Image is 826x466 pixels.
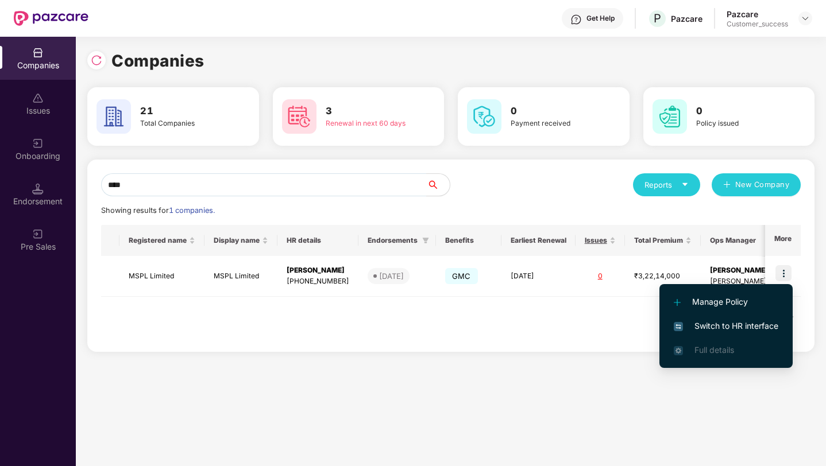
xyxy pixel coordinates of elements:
span: New Company [735,179,790,191]
img: svg+xml;base64,PHN2ZyB4bWxucz0iaHR0cDovL3d3dy53My5vcmcvMjAwMC9zdmciIHdpZHRoPSI2MCIgaGVpZ2h0PSI2MC... [467,99,501,134]
span: Endorsements [368,236,418,245]
h3: 3 [326,104,411,119]
div: Total Companies [140,118,226,129]
th: More [765,225,801,256]
h1: Companies [111,48,204,73]
span: Manage Policy [674,296,778,308]
img: svg+xml;base64,PHN2ZyB3aWR0aD0iMjAiIGhlaWdodD0iMjAiIHZpZXdCb3g9IjAgMCAyMCAyMCIgZmlsbD0ibm9uZSIgeG... [32,138,44,149]
th: Benefits [436,225,501,256]
th: HR details [277,225,358,256]
img: svg+xml;base64,PHN2ZyB4bWxucz0iaHR0cDovL3d3dy53My5vcmcvMjAwMC9zdmciIHdpZHRoPSI2MCIgaGVpZ2h0PSI2MC... [97,99,131,134]
img: New Pazcare Logo [14,11,88,26]
img: svg+xml;base64,PHN2ZyB4bWxucz0iaHR0cDovL3d3dy53My5vcmcvMjAwMC9zdmciIHdpZHRoPSIxNiIgaGVpZ2h0PSIxNi... [674,322,683,331]
div: Payment received [511,118,596,129]
span: Registered name [129,236,187,245]
span: plus [723,181,731,190]
div: [PHONE_NUMBER] [287,276,349,287]
th: Registered name [119,225,204,256]
span: 1 companies. [169,206,215,215]
span: filter [420,234,431,247]
th: Issues [576,225,625,256]
img: icon [775,265,792,281]
div: Pazcare [671,13,703,24]
th: Earliest Renewal [501,225,576,256]
img: svg+xml;base64,PHN2ZyB4bWxucz0iaHR0cDovL3d3dy53My5vcmcvMjAwMC9zdmciIHdpZHRoPSIxMi4yMDEiIGhlaWdodD... [674,299,681,306]
div: Customer_success [727,20,788,29]
div: ₹3,22,14,000 [634,271,692,282]
th: Display name [204,225,277,256]
div: Get Help [586,14,615,23]
button: search [426,173,450,196]
h3: 21 [140,104,226,119]
img: svg+xml;base64,PHN2ZyBpZD0iRHJvcGRvd24tMzJ4MzIiIHhtbG5zPSJodHRwOi8vd3d3LnczLm9yZy8yMDAwL3N2ZyIgd2... [801,14,810,23]
img: svg+xml;base64,PHN2ZyBpZD0iSXNzdWVzX2Rpc2FibGVkIiB4bWxucz0iaHR0cDovL3d3dy53My5vcmcvMjAwMC9zdmciIH... [32,92,44,104]
img: svg+xml;base64,PHN2ZyB3aWR0aD0iMjAiIGhlaWdodD0iMjAiIHZpZXdCb3g9IjAgMCAyMCAyMCIgZmlsbD0ibm9uZSIgeG... [32,228,44,240]
img: svg+xml;base64,PHN2ZyB3aWR0aD0iMTQuNSIgaGVpZ2h0PSIxNC41IiB2aWV3Qm94PSIwIDAgMTYgMTYiIGZpbGw9Im5vbm... [32,183,44,195]
div: Pazcare [727,9,788,20]
img: svg+xml;base64,PHN2ZyBpZD0iUmVsb2FkLTMyeDMyIiB4bWxucz0iaHR0cDovL3d3dy53My5vcmcvMjAwMC9zdmciIHdpZH... [91,55,102,66]
div: Policy issued [696,118,782,129]
h3: 0 [696,104,782,119]
td: [DATE] [501,256,576,297]
img: svg+xml;base64,PHN2ZyB4bWxucz0iaHR0cDovL3d3dy53My5vcmcvMjAwMC9zdmciIHdpZHRoPSIxNi4zNjMiIGhlaWdodD... [674,346,683,355]
th: Total Premium [625,225,701,256]
span: P [654,11,661,25]
span: caret-down [681,181,689,188]
span: Total Premium [634,236,683,245]
img: svg+xml;base64,PHN2ZyB4bWxucz0iaHR0cDovL3d3dy53My5vcmcvMjAwMC9zdmciIHdpZHRoPSI2MCIgaGVpZ2h0PSI2MC... [282,99,316,134]
div: 0 [585,271,616,282]
div: [DATE] [379,270,404,282]
span: filter [422,237,429,244]
img: svg+xml;base64,PHN2ZyBpZD0iQ29tcGFuaWVzIiB4bWxucz0iaHR0cDovL3d3dy53My5vcmcvMjAwMC9zdmciIHdpZHRoPS... [32,47,44,59]
img: svg+xml;base64,PHN2ZyB4bWxucz0iaHR0cDovL3d3dy53My5vcmcvMjAwMC9zdmciIHdpZHRoPSI2MCIgaGVpZ2h0PSI2MC... [653,99,687,134]
div: Renewal in next 60 days [326,118,411,129]
h3: 0 [511,104,596,119]
span: GMC [445,268,478,284]
span: Display name [214,236,260,245]
span: Switch to HR interface [674,320,778,332]
span: Full details [694,345,734,355]
div: [PERSON_NAME] [287,265,349,276]
span: Showing results for [101,206,215,215]
button: plusNew Company [712,173,801,196]
span: search [426,180,450,189]
span: Issues [585,236,607,245]
td: MSPL Limited [204,256,277,297]
div: Reports [644,179,689,191]
td: MSPL Limited [119,256,204,297]
img: svg+xml;base64,PHN2ZyBpZD0iSGVscC0zMngzMiIgeG1sbnM9Imh0dHA6Ly93d3cudzMub3JnLzIwMDAvc3ZnIiB3aWR0aD... [570,14,582,25]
